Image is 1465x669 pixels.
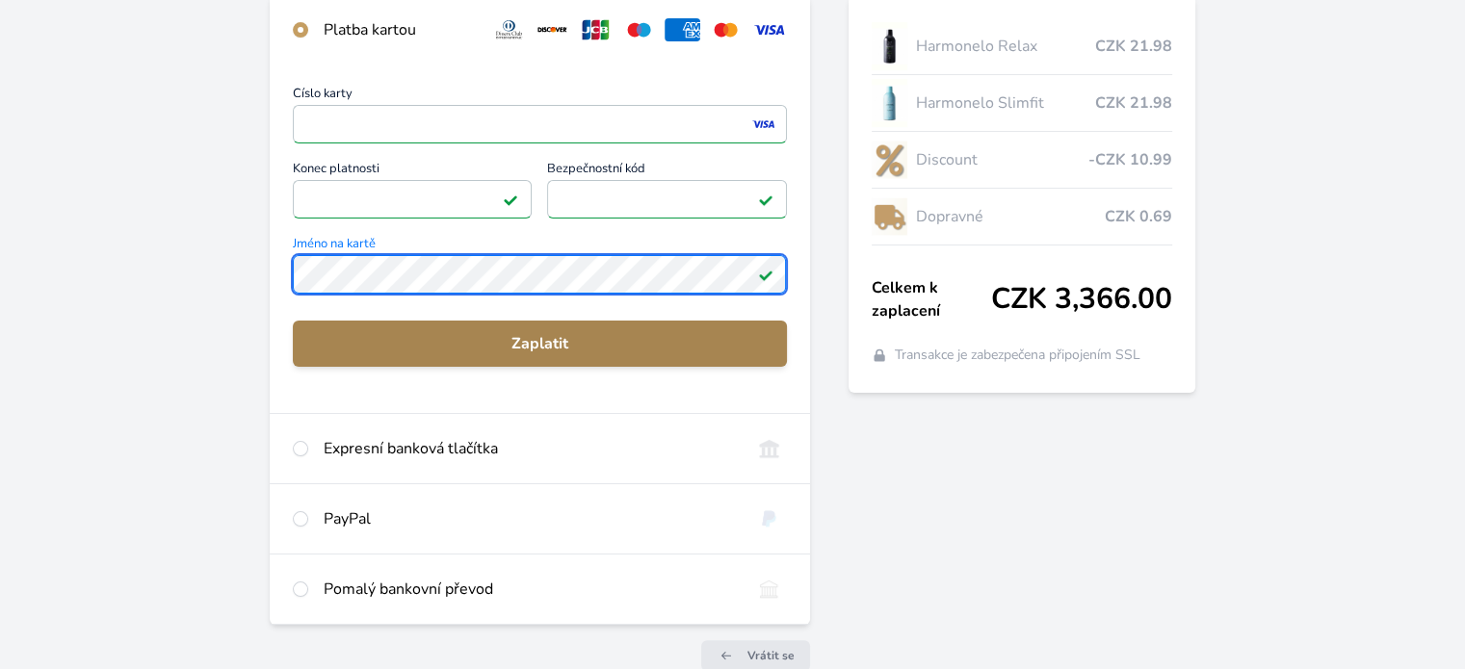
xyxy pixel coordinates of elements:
[708,18,744,41] img: mc.svg
[293,163,532,180] span: Konec platnosti
[491,18,527,41] img: diners.svg
[293,238,786,255] span: Jméno na kartě
[758,192,773,207] img: Platné pole
[747,648,795,663] span: Vrátit se
[556,186,777,213] iframe: Iframe pro bezpečnostní kód
[621,18,657,41] img: maestro.svg
[308,332,771,355] span: Zaplatit
[324,507,735,530] div: PayPal
[751,507,787,530] img: paypal.svg
[915,205,1104,228] span: Dopravné
[915,35,1094,58] span: Harmonelo Relax
[665,18,700,41] img: amex.svg
[758,267,773,282] img: Platné pole
[293,88,786,105] span: Číslo karty
[301,111,777,138] iframe: Iframe pro číslo karty
[872,79,908,127] img: SLIMFIT_se_stinem_x-lo.jpg
[872,136,908,184] img: discount-lo.png
[1095,91,1172,115] span: CZK 21.98
[1095,35,1172,58] span: CZK 21.98
[301,186,523,213] iframe: Iframe pro datum vypršení platnosti
[1105,205,1172,228] span: CZK 0.69
[324,437,735,460] div: Expresní banková tlačítka
[324,578,735,601] div: Pomalý bankovní převod
[503,192,518,207] img: Platné pole
[751,18,787,41] img: visa.svg
[1088,148,1172,171] span: -CZK 10.99
[872,193,908,241] img: delivery-lo.png
[293,255,786,294] input: Jméno na kartěPlatné pole
[991,282,1172,317] span: CZK 3,366.00
[751,578,787,601] img: bankTransfer_IBAN.svg
[547,163,786,180] span: Bezpečnostní kód
[293,321,786,367] button: Zaplatit
[872,276,991,322] span: Celkem k zaplacení
[895,346,1140,365] span: Transakce je zabezpečena připojením SSL
[324,18,476,41] div: Platba kartou
[751,437,787,460] img: onlineBanking_CZ.svg
[872,22,908,70] img: CLEAN_RELAX_se_stinem_x-lo.jpg
[750,116,776,133] img: visa
[578,18,614,41] img: jcb.svg
[535,18,570,41] img: discover.svg
[915,148,1087,171] span: Discount
[915,91,1094,115] span: Harmonelo Slimfit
